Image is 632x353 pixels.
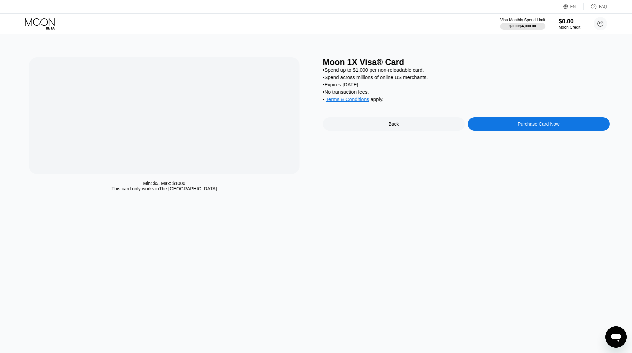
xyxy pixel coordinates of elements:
[500,18,545,30] div: Visa Monthly Spend Limit$0.00/$4,000.00
[388,121,399,127] div: Back
[584,3,607,10] div: FAQ
[559,25,580,30] div: Moon Credit
[323,82,610,87] div: • Expires [DATE].
[599,4,607,9] div: FAQ
[323,67,610,73] div: • Spend up to $1,000 per non-reloadable card.
[559,18,580,30] div: $0.00Moon Credit
[570,4,576,9] div: EN
[323,57,610,67] div: Moon 1X Visa® Card
[112,186,217,191] div: This card only works in The [GEOGRAPHIC_DATA]
[143,181,185,186] div: Min: $ 5 , Max: $ 1000
[323,74,610,80] div: • Spend across millions of online US merchants.
[326,96,369,104] div: Terms & Conditions
[468,117,610,131] div: Purchase Card Now
[559,18,580,25] div: $0.00
[563,3,584,10] div: EN
[323,117,465,131] div: Back
[323,96,610,104] div: • apply .
[500,18,545,22] div: Visa Monthly Spend Limit
[323,89,610,95] div: • No transaction fees.
[509,24,536,28] div: $0.00 / $4,000.00
[518,121,559,127] div: Purchase Card Now
[605,326,627,348] iframe: Button to launch messaging window
[326,96,369,102] span: Terms & Conditions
